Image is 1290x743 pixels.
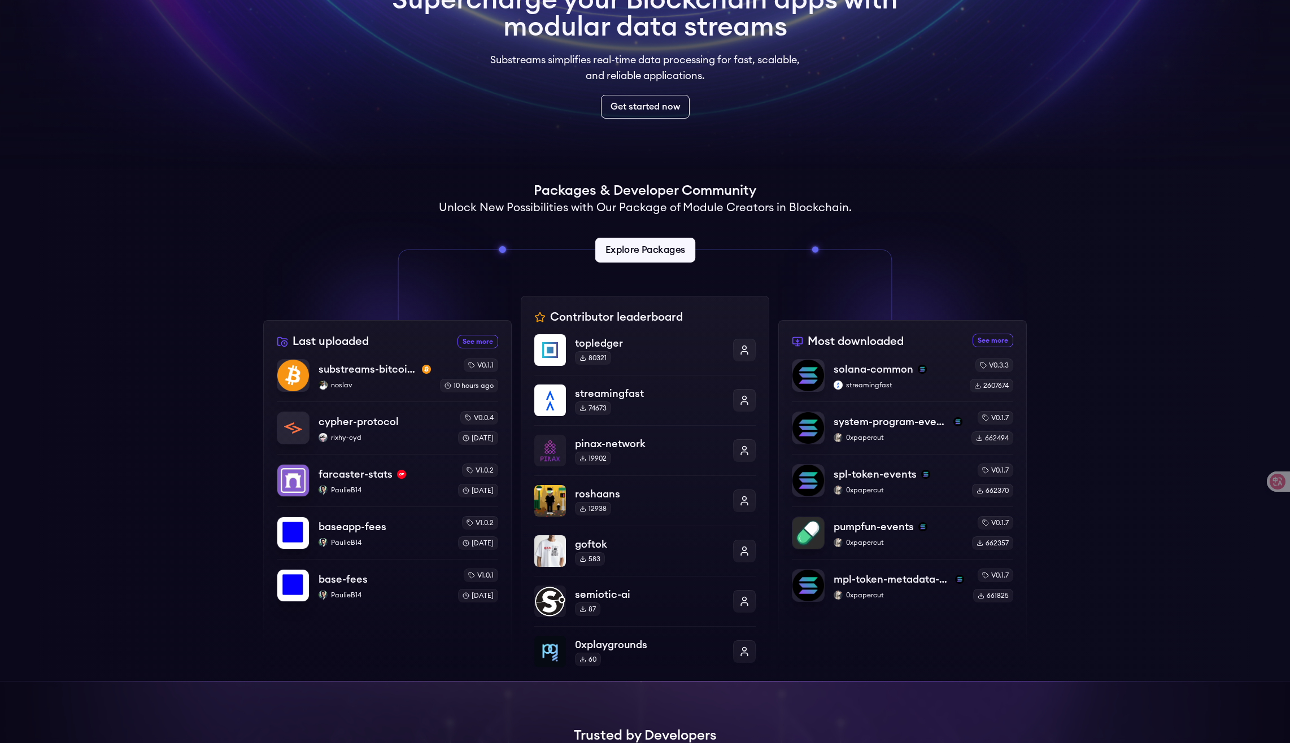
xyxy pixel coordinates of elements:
[534,425,756,475] a: pinax-networkpinax-network19902
[834,591,843,600] img: 0xpapercut
[973,589,1013,602] div: 661825
[534,585,566,617] img: semiotic-ai
[464,569,498,582] div: v1.0.1
[834,486,843,495] img: 0xpapercut
[834,538,843,547] img: 0xpapercut
[792,412,824,444] img: system-program-events
[277,465,309,496] img: farcaster-stats
[975,359,1013,372] div: v0.3.3
[277,559,498,602] a: base-feesbase-feesPaulieB14PaulieB14v1.0.1[DATE]
[277,506,498,559] a: baseapp-feesbaseapp-feesPaulieB14PaulieB14v1.0.2[DATE]
[534,526,756,576] a: goftokgoftok583
[397,470,406,479] img: optimism
[319,433,328,442] img: rixhy-cyd
[918,365,927,374] img: solana
[953,417,962,426] img: solana
[575,452,611,465] div: 19902
[534,384,566,416] img: streamingfast
[921,470,930,479] img: solana
[978,411,1013,425] div: v0.1.7
[319,538,449,547] p: PaulieB14
[834,591,964,600] p: 0xpapercut
[575,386,724,401] p: streamingfast
[792,360,824,391] img: solana-common
[575,335,724,351] p: topledger
[792,559,1013,602] a: mpl-token-metadata-eventsmpl-token-metadata-eventssolana0xpapercut0xpapercutv0.1.7661825
[319,414,399,430] p: cypher-protocol
[792,465,824,496] img: spl-token-events
[319,538,328,547] img: PaulieB14
[972,484,1013,497] div: 662370
[319,466,393,482] p: farcaster-stats
[534,475,756,526] a: roshaansroshaans12938
[534,182,756,200] h1: Packages & Developer Community
[277,360,309,391] img: substreams-bitcoin-main
[595,238,695,263] a: Explore Packages
[575,602,600,616] div: 87
[277,454,498,506] a: farcaster-statsfarcaster-statsoptimismPaulieB14PaulieB14v1.0.2[DATE]
[834,433,843,442] img: 0xpapercut
[834,361,913,377] p: solana-common
[792,506,1013,559] a: pumpfun-eventspumpfun-eventssolana0xpapercut0xpapercutv0.1.7662357
[534,626,756,667] a: 0xplaygrounds0xplaygrounds60
[972,536,1013,550] div: 662357
[834,433,962,442] p: 0xpapercut
[970,379,1013,392] div: 2607674
[277,517,309,549] img: baseapp-fees
[458,536,498,550] div: [DATE]
[834,381,843,390] img: streamingfast
[955,575,964,584] img: solana
[439,200,852,216] h2: Unlock New Possibilities with Our Package of Module Creators in Blockchain.
[534,334,566,366] img: topledger
[462,464,498,477] div: v1.0.2
[575,653,601,666] div: 60
[277,570,309,601] img: base-fees
[575,401,611,415] div: 74673
[575,637,724,653] p: 0xplaygrounds
[834,381,961,390] p: streamingfast
[319,571,368,587] p: base-fees
[575,536,724,552] p: goftok
[534,535,566,567] img: goftok
[834,571,951,587] p: mpl-token-metadata-events
[319,519,386,535] p: baseapp-fees
[971,431,1013,445] div: 662494
[918,522,927,531] img: solana
[534,334,756,375] a: topledgertopledger80321
[319,591,328,600] img: PaulieB14
[277,401,498,454] a: cypher-protocolcypher-protocolrixhy-cydrixhy-cydv0.0.4[DATE]
[277,359,498,401] a: substreams-bitcoin-mainsubstreams-bitcoin-mainbtc-mainnetnoslavnoslavv0.1.110 hours ago
[792,454,1013,506] a: spl-token-eventsspl-token-eventssolana0xpapercut0xpapercutv0.1.7662370
[440,379,498,392] div: 10 hours ago
[792,570,824,601] img: mpl-token-metadata-events
[978,569,1013,582] div: v0.1.7
[464,359,498,372] div: v0.1.1
[458,431,498,445] div: [DATE]
[457,335,498,348] a: See more recently uploaded packages
[534,576,756,626] a: semiotic-aisemiotic-ai87
[534,375,756,425] a: streamingfaststreamingfast74673
[319,381,431,390] p: noslav
[601,95,690,119] a: Get started now
[319,486,328,495] img: PaulieB14
[978,464,1013,477] div: v0.1.7
[277,412,309,444] img: cypher-protocol
[319,486,449,495] p: PaulieB14
[422,365,431,374] img: btc-mainnet
[458,484,498,497] div: [DATE]
[319,591,449,600] p: PaulieB14
[575,436,724,452] p: pinax-network
[458,589,498,602] div: [DATE]
[319,361,417,377] p: substreams-bitcoin-main
[482,52,808,84] p: Substreams simplifies real-time data processing for fast, scalable, and reliable applications.
[973,334,1013,347] a: See more most downloaded packages
[792,359,1013,401] a: solana-commonsolana-commonsolanastreamingfaststreamingfastv0.3.32607674
[834,486,963,495] p: 0xpapercut
[792,401,1013,454] a: system-program-eventssystem-program-eventssolana0xpapercut0xpapercutv0.1.7662494
[319,381,328,390] img: noslav
[834,538,963,547] p: 0xpapercut
[575,552,605,566] div: 583
[834,466,917,482] p: spl-token-events
[792,517,824,549] img: pumpfun-events
[534,636,566,667] img: 0xplaygrounds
